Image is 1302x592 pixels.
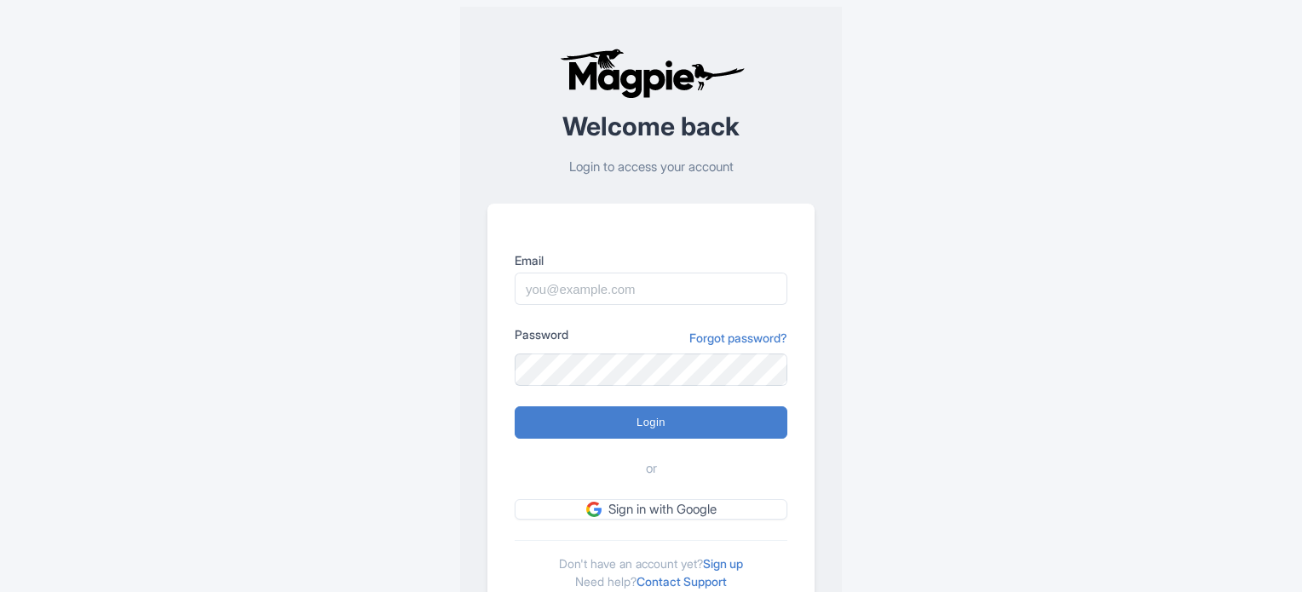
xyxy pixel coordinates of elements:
[515,540,787,590] div: Don't have an account yet? Need help?
[487,158,815,177] p: Login to access your account
[646,459,657,479] span: or
[515,499,787,520] a: Sign in with Google
[689,329,787,347] a: Forgot password?
[637,574,727,589] a: Contact Support
[515,406,787,439] input: Login
[515,251,787,269] label: Email
[556,48,747,99] img: logo-ab69f6fb50320c5b225c76a69d11143b.png
[703,556,743,571] a: Sign up
[515,273,787,305] input: you@example.com
[586,502,602,517] img: google.svg
[487,112,815,141] h2: Welcome back
[515,325,568,343] label: Password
